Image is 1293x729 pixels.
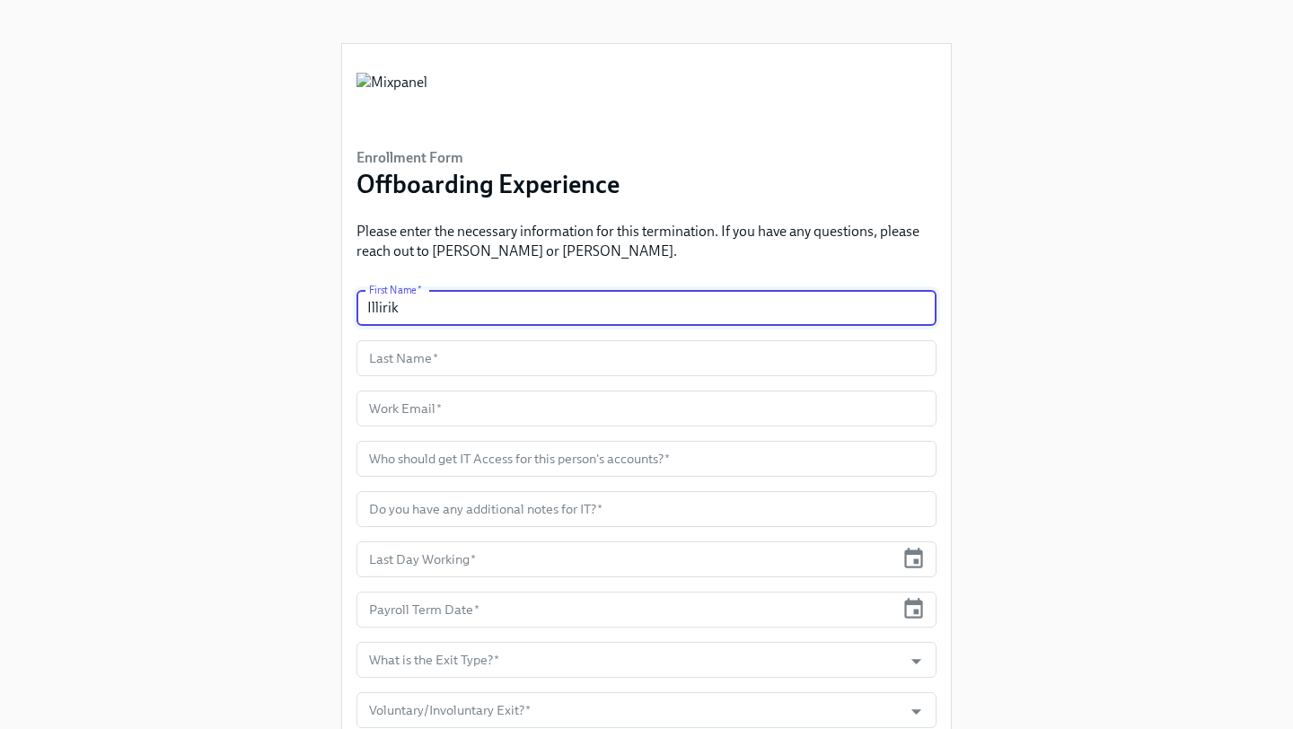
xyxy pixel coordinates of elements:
[356,222,937,261] p: Please enter the necessary information for this termination. If you have any questions, please re...
[356,541,894,577] input: MM/DD/YYYY
[356,73,427,127] img: Mixpanel
[356,592,894,628] input: MM/DD/YYYY
[356,148,620,168] h6: Enrollment Form
[902,698,930,725] button: Open
[902,647,930,675] button: Open
[356,168,620,200] h3: Offboarding Experience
